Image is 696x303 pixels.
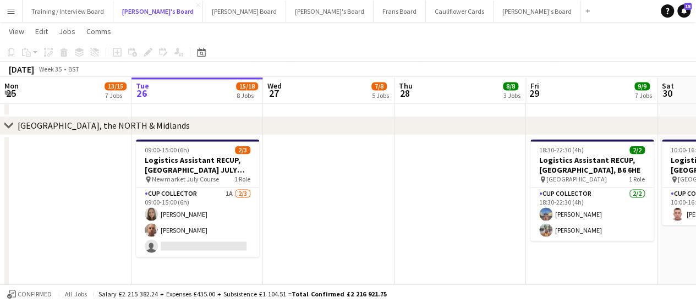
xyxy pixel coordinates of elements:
span: 13/15 [105,82,127,90]
a: Comms [82,24,116,38]
div: 7 Jobs [635,91,652,100]
app-job-card: 09:00-15:00 (6h)2/3Logistics Assistant RECUP, [GEOGRAPHIC_DATA] JULY COURSE, CB8 0XE Newmarket Ju... [136,139,259,257]
span: All jobs [63,290,89,298]
span: Total Confirmed £2 216 921.75 [292,290,387,298]
span: 8/8 [503,82,518,90]
span: 28 [397,87,413,100]
button: Cauliflower Cards [426,1,494,22]
div: 7 Jobs [105,91,126,100]
span: 27 [266,87,282,100]
span: [GEOGRAPHIC_DATA] [546,175,607,183]
div: [GEOGRAPHIC_DATA], the NORTH & Midlands [18,120,190,131]
button: Confirmed [6,288,53,300]
span: 09:00-15:00 (6h) [145,146,189,154]
span: 1 Role [629,175,645,183]
span: Confirmed [18,290,52,298]
span: Thu [399,81,413,91]
div: 3 Jobs [503,91,520,100]
button: Frans Board [374,1,426,22]
h3: Logistics Assistant RECUP, [GEOGRAPHIC_DATA] JULY COURSE, CB8 0XE [136,155,259,175]
span: Edit [35,26,48,36]
span: 9/9 [634,82,650,90]
div: 8 Jobs [237,91,257,100]
span: Mon [4,81,19,91]
span: 2/3 [235,146,250,154]
button: [PERSON_NAME] Board [203,1,286,22]
h3: Logistics Assistant RECUP, [GEOGRAPHIC_DATA], B6 6HE [530,155,654,175]
button: [PERSON_NAME]'s Board [494,1,581,22]
app-card-role: CUP COLLECTOR1A2/309:00-15:00 (6h)[PERSON_NAME][PERSON_NAME] [136,188,259,257]
div: [DATE] [9,64,34,75]
span: Newmarket July Course [152,175,219,183]
div: BST [68,65,79,73]
a: 15 [677,4,690,18]
a: Edit [31,24,52,38]
span: 25 [3,87,19,100]
div: Salary £2 215 382.24 + Expenses £435.00 + Subsistence £1 104.51 = [98,290,387,298]
span: Fri [530,81,539,91]
button: [PERSON_NAME]'s Board [113,1,203,22]
span: 30 [660,87,674,100]
span: 18:30-22:30 (4h) [539,146,584,154]
span: Wed [267,81,282,91]
span: Sat [662,81,674,91]
span: 15/18 [236,82,258,90]
a: View [4,24,29,38]
span: 1 Role [234,175,250,183]
span: 15 [684,3,692,10]
span: Week 35 [36,65,64,73]
button: [PERSON_NAME]'s Board [286,1,374,22]
a: Jobs [54,24,80,38]
div: 5 Jobs [372,91,389,100]
span: 29 [529,87,539,100]
span: Tue [136,81,149,91]
span: 2/2 [629,146,645,154]
span: View [9,26,24,36]
span: 7/8 [371,82,387,90]
span: 26 [134,87,149,100]
app-job-card: 18:30-22:30 (4h)2/2Logistics Assistant RECUP, [GEOGRAPHIC_DATA], B6 6HE [GEOGRAPHIC_DATA]1 RoleCU... [530,139,654,241]
app-card-role: CUP COLLECTOR2/218:30-22:30 (4h)[PERSON_NAME][PERSON_NAME] [530,188,654,241]
button: Training / Interview Board [23,1,113,22]
span: Comms [86,26,111,36]
span: Jobs [59,26,75,36]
